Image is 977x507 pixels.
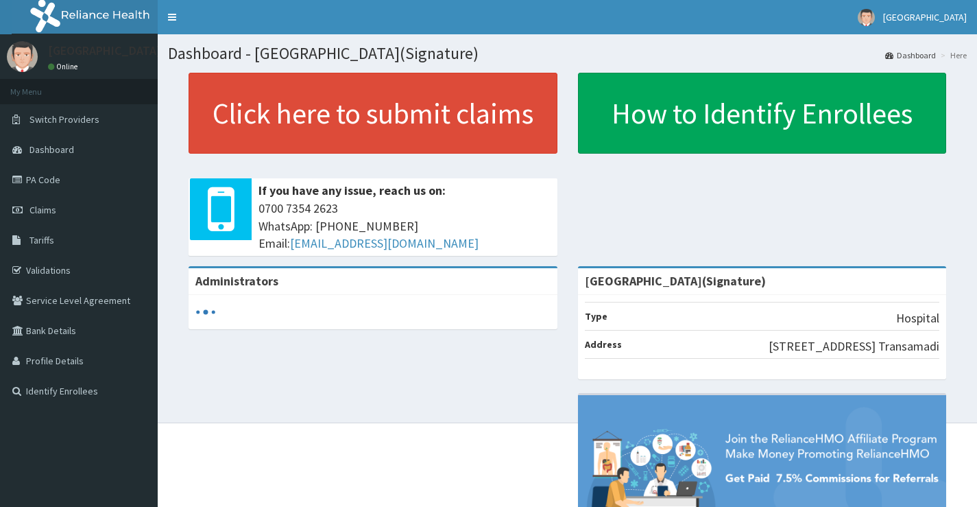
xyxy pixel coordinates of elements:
a: Click here to submit claims [189,73,557,154]
span: Switch Providers [29,113,99,126]
span: 0700 7354 2623 WhatsApp: [PHONE_NUMBER] Email: [258,200,551,252]
a: Dashboard [885,49,936,61]
b: Type [585,310,607,322]
img: User Image [7,41,38,72]
strong: [GEOGRAPHIC_DATA](Signature) [585,273,766,289]
span: Dashboard [29,143,74,156]
span: Tariffs [29,234,54,246]
b: Administrators [195,273,278,289]
b: Address [585,338,622,351]
svg: audio-loading [195,302,216,322]
h1: Dashboard - [GEOGRAPHIC_DATA](Signature) [168,45,967,62]
a: [EMAIL_ADDRESS][DOMAIN_NAME] [290,235,479,251]
span: [GEOGRAPHIC_DATA] [883,11,967,23]
img: User Image [858,9,875,26]
span: Claims [29,204,56,216]
p: Hospital [896,309,939,327]
a: Online [48,62,81,71]
li: Here [937,49,967,61]
a: How to Identify Enrollees [578,73,947,154]
p: [GEOGRAPHIC_DATA] [48,45,161,57]
p: [STREET_ADDRESS] Transamadi [769,338,939,355]
b: If you have any issue, reach us on: [258,182,446,198]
